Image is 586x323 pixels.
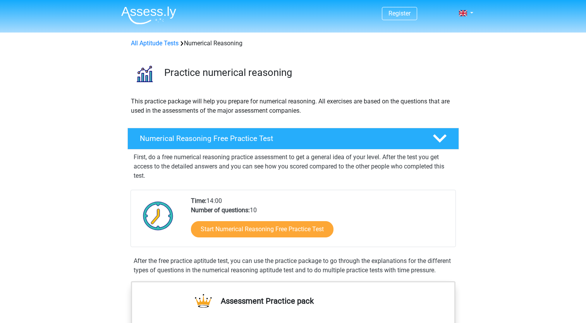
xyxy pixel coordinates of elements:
[191,197,206,204] b: Time:
[185,196,455,247] div: 14:00 10
[131,97,455,115] p: This practice package will help you prepare for numerical reasoning. All exercises are based on t...
[131,40,179,47] a: All Aptitude Tests
[128,39,459,48] div: Numerical Reasoning
[191,221,333,237] a: Start Numerical Reasoning Free Practice Test
[121,6,176,24] img: Assessly
[124,128,462,149] a: Numerical Reasoning Free Practice Test
[128,57,161,90] img: numerical reasoning
[139,196,178,235] img: Clock
[140,134,420,143] h4: Numerical Reasoning Free Practice Test
[191,206,250,214] b: Number of questions:
[164,67,453,79] h3: Practice numerical reasoning
[388,10,411,17] a: Register
[134,153,453,180] p: First, do a free numerical reasoning practice assessment to get a general idea of your level. Aft...
[131,256,456,275] div: After the free practice aptitude test, you can use the practice package to go through the explana...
